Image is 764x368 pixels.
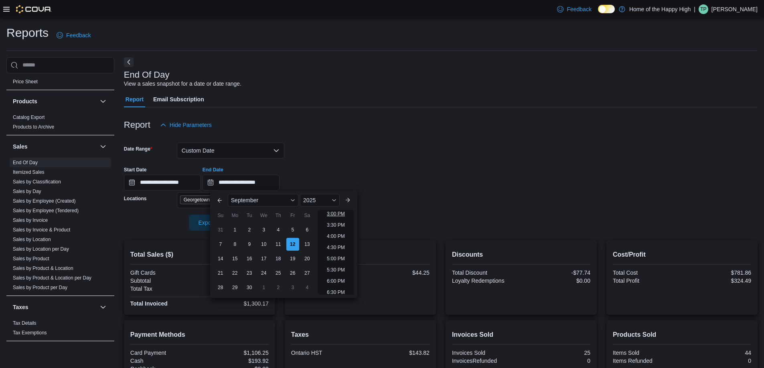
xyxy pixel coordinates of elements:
[184,196,246,204] span: Georgetown - [GEOGRAPHIC_DATA] - Fire & Flower
[13,275,91,281] a: Sales by Product & Location per Day
[201,358,269,364] div: $193.92
[683,278,751,284] div: $324.49
[130,286,198,292] div: Total Tax
[452,269,520,276] div: Total Discount
[13,169,45,175] span: Itemized Sales
[523,278,590,284] div: $0.00
[683,269,751,276] div: $781.86
[243,209,256,222] div: Tu
[214,252,227,265] div: day-14
[130,350,198,356] div: Card Payment
[324,231,348,241] li: 4:00 PM
[13,237,51,242] a: Sales by Location
[13,217,48,223] span: Sales by Invoice
[613,330,751,340] h2: Products Sold
[286,209,299,222] div: Fr
[243,252,256,265] div: day-16
[257,223,270,236] div: day-3
[189,215,234,231] button: Export
[194,215,229,231] span: Export
[301,223,314,236] div: day-6
[98,302,108,312] button: Taxes
[13,179,61,185] a: Sales by Classification
[324,288,348,297] li: 6:30 PM
[567,5,591,13] span: Feedback
[243,238,256,251] div: day-9
[291,330,430,340] h2: Taxes
[13,285,67,290] a: Sales by Product per Day
[13,265,73,271] a: Sales by Product & Location
[13,114,45,121] span: Catalog Export
[201,269,269,276] div: $50.00
[694,4,695,14] p: |
[257,238,270,251] div: day-10
[699,4,708,14] div: Tevin Paul
[301,209,314,222] div: Sa
[362,350,430,356] div: $143.82
[13,143,97,151] button: Sales
[13,208,79,213] a: Sales by Employee (Tendered)
[301,267,314,280] div: day-27
[98,142,108,151] button: Sales
[203,175,280,191] input: Press the down key to enter a popover containing a calendar. Press the escape key to close the po...
[201,350,269,356] div: $1,106.25
[228,194,298,207] div: Button. Open the month selector. September is currently selected.
[13,255,49,262] span: Sales by Product
[683,358,751,364] div: 0
[300,194,340,207] div: Button. Open the year selector. 2025 is currently selected.
[6,25,49,41] h1: Reports
[201,300,269,307] div: $1,300.17
[98,97,108,106] button: Products
[13,79,38,84] a: Price Sheet
[324,265,348,275] li: 5:30 PM
[272,252,285,265] div: day-18
[554,1,594,17] a: Feedback
[13,320,36,326] a: Tax Details
[301,238,314,251] div: day-13
[301,252,314,265] div: day-20
[229,238,241,251] div: day-8
[13,330,47,336] a: Tax Exemptions
[124,80,241,88] div: View a sales snapshot for a date or date range.
[13,188,41,195] span: Sales by Day
[452,330,590,340] h2: Invoices Sold
[229,252,241,265] div: day-15
[214,209,227,222] div: Su
[324,254,348,263] li: 5:00 PM
[229,223,241,236] div: day-1
[13,124,54,130] span: Products to Archive
[598,5,615,13] input: Dark Mode
[13,160,38,165] a: End Of Day
[130,300,168,307] strong: Total Invoiced
[613,350,681,356] div: Items Sold
[303,197,316,203] span: 2025
[124,57,134,67] button: Next
[13,97,37,105] h3: Products
[683,350,751,356] div: 44
[613,358,681,364] div: Items Refunded
[257,252,270,265] div: day-17
[201,278,269,284] div: $1,106.35
[126,91,144,107] span: Report
[711,4,758,14] p: [PERSON_NAME]
[130,358,198,364] div: Cash
[13,227,70,233] a: Sales by Invoice & Product
[214,281,227,294] div: day-28
[124,70,170,80] h3: End Of Day
[213,194,226,207] button: Previous Month
[203,167,223,173] label: End Date
[324,209,348,219] li: 3:00 PM
[6,318,114,341] div: Taxes
[452,278,520,284] div: Loyalty Redemptions
[629,4,691,14] p: Home of the Happy High
[301,281,314,294] div: day-4
[452,250,590,259] h2: Discounts
[229,209,241,222] div: Mo
[6,113,114,135] div: Products
[286,281,299,294] div: day-3
[13,189,41,194] a: Sales by Day
[130,269,198,276] div: Gift Cards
